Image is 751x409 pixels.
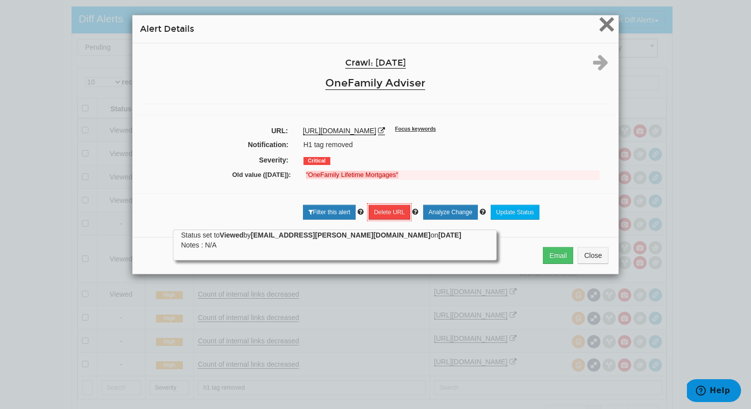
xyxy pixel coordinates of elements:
a: Crawl: [DATE] [345,58,406,69]
label: Severity: [137,155,296,165]
strong: "OneFamily Lifetime Mortgages" [306,171,398,178]
a: Update Status [491,205,539,220]
span: Critical [303,157,330,165]
label: URL: [135,126,296,136]
strong: [DATE] [438,231,461,239]
a: Next alert [593,62,608,70]
a: Delete URL [369,205,410,220]
strong: Viewed [220,231,243,239]
strong: [EMAIL_ADDRESS][PERSON_NAME][DOMAIN_NAME] [251,231,431,239]
button: Close [598,16,615,36]
iframe: Opens a widget where you can find more information [687,379,741,404]
a: Filter this alert [303,205,356,220]
button: Email [543,247,573,264]
button: Close [578,247,608,264]
a: [URL][DOMAIN_NAME] [303,127,376,135]
a: OneFamily Adviser [325,77,425,90]
span: × [598,7,615,41]
label: Old value ([DATE]): [144,170,299,180]
div: H1 tag removed [296,140,614,150]
a: Analyze Change [423,205,478,220]
label: Notification: [137,140,296,150]
sup: Focus keywords [395,126,436,132]
div: Status set to by on Notes : N/A [181,230,489,250]
h4: Alert Details [140,23,611,35]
